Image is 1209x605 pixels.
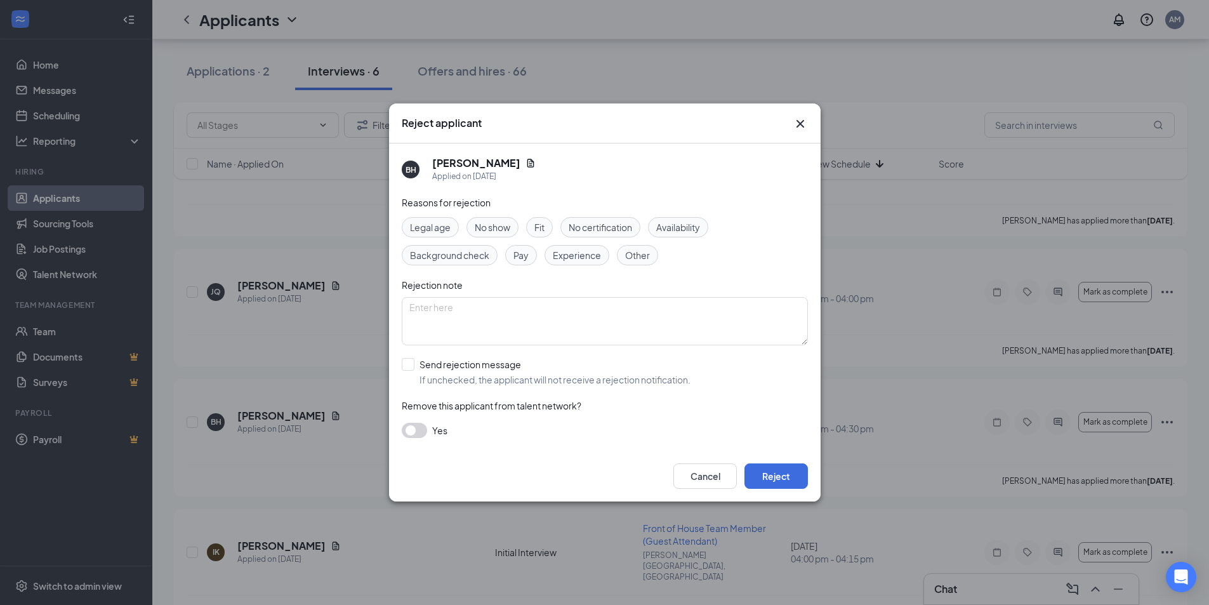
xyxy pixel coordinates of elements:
svg: Document [525,158,536,168]
span: Other [625,248,650,262]
div: Open Intercom Messenger [1166,562,1196,592]
span: Legal age [410,220,451,234]
span: Reasons for rejection [402,197,491,208]
span: Pay [513,248,529,262]
span: Yes [432,423,447,438]
button: Close [793,116,808,131]
span: Fit [534,220,545,234]
span: Background check [410,248,489,262]
span: Rejection note [402,279,463,291]
button: Reject [744,463,808,489]
h5: [PERSON_NAME] [432,156,520,170]
span: Remove this applicant from talent network? [402,400,581,411]
span: Availability [656,220,700,234]
span: Experience [553,248,601,262]
div: Applied on [DATE] [432,170,536,183]
button: Cancel [673,463,737,489]
svg: Cross [793,116,808,131]
span: No show [475,220,510,234]
span: No certification [569,220,632,234]
div: BH [405,164,416,175]
h3: Reject applicant [402,116,482,130]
